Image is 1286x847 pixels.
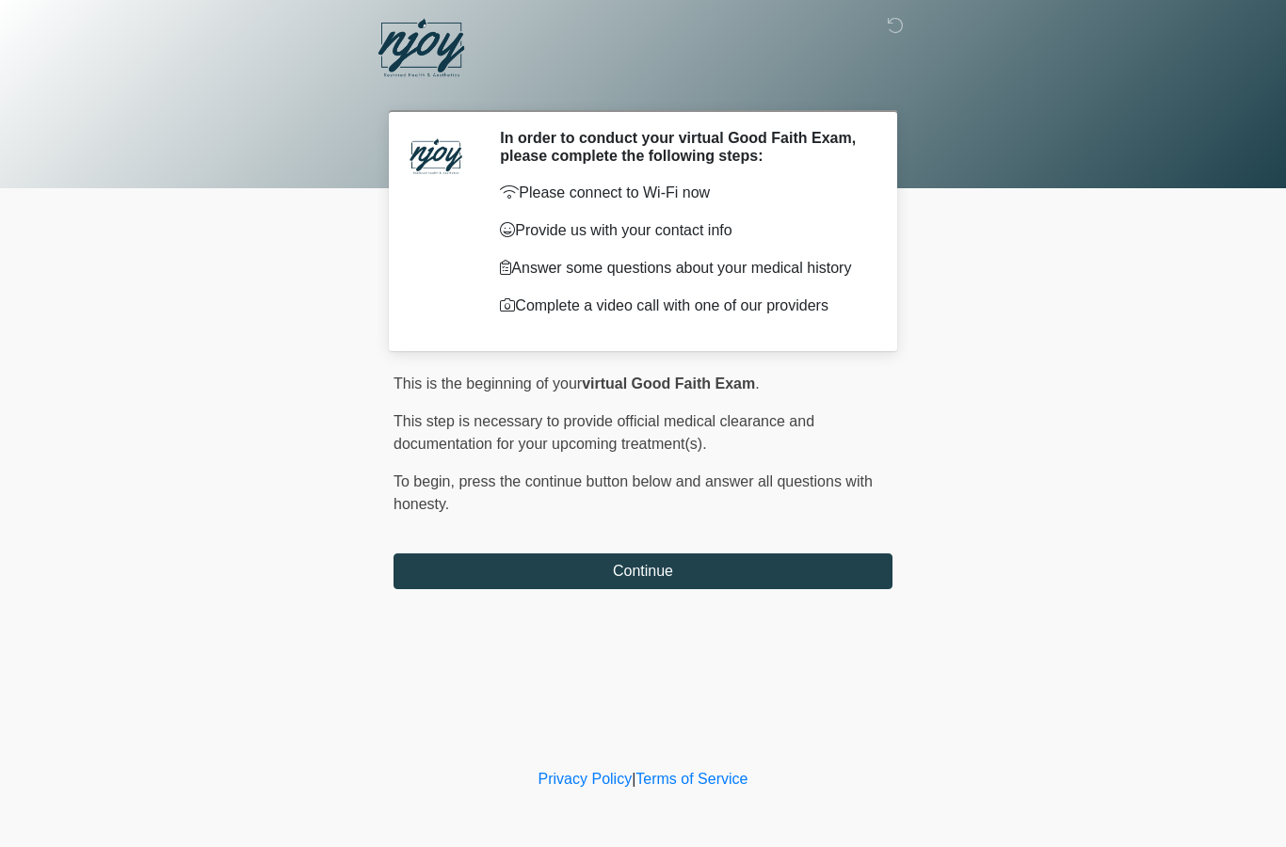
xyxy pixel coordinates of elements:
p: Provide us with your contact info [500,219,864,242]
img: Agent Avatar [408,129,464,185]
span: . [755,376,759,392]
p: Please connect to Wi-Fi now [500,182,864,204]
h2: In order to conduct your virtual Good Faith Exam, please complete the following steps: [500,129,864,165]
span: press the continue button below and answer all questions with honesty. [394,473,873,512]
span: This step is necessary to provide official medical clearance and documentation for your upcoming ... [394,413,814,452]
a: Privacy Policy [539,771,633,787]
p: Complete a video call with one of our providers [500,295,864,317]
p: Answer some questions about your medical history [500,257,864,280]
strong: virtual Good Faith Exam [582,376,755,392]
span: This is the beginning of your [394,376,582,392]
img: NJOY Restored Health & Aesthetics Logo [375,14,468,84]
button: Continue [394,553,892,589]
a: | [632,771,635,787]
span: To begin, [394,473,458,489]
a: Terms of Service [635,771,747,787]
